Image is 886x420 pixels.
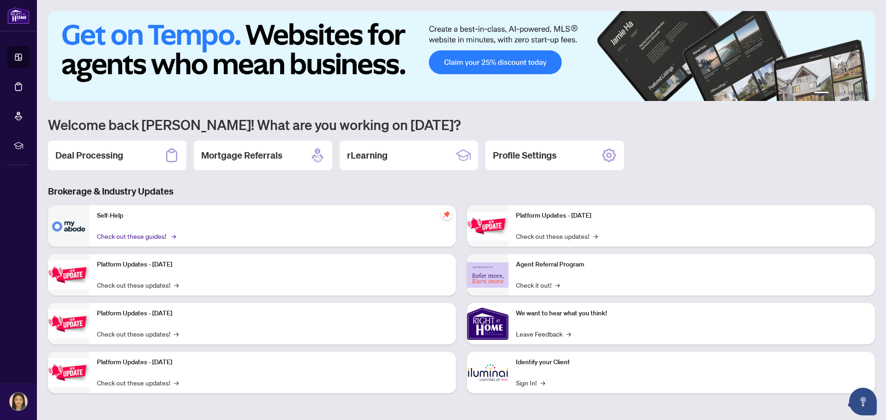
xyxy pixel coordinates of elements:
[97,329,179,339] a: Check out these updates!→
[862,92,866,95] button: 6
[516,211,868,221] p: Platform Updates - [DATE]
[832,92,836,95] button: 2
[48,185,875,198] h3: Brokerage & Industry Updates
[97,211,449,221] p: Self-Help
[97,280,179,290] a: Check out these updates!→
[171,231,176,241] span: →
[593,231,598,241] span: →
[516,260,868,270] p: Agent Referral Program
[174,329,179,339] span: →
[814,92,829,95] button: 1
[441,209,452,220] span: pushpin
[467,212,509,241] img: Platform Updates - June 23, 2025
[516,378,545,388] a: Sign In!→
[48,260,90,290] img: Platform Updates - September 16, 2025
[493,149,557,162] h2: Profile Settings
[48,205,90,247] img: Self-Help
[174,280,179,290] span: →
[555,280,560,290] span: →
[347,149,388,162] h2: rLearning
[516,329,571,339] a: Leave Feedback→
[849,388,877,415] button: Open asap
[540,378,545,388] span: →
[55,149,123,162] h2: Deal Processing
[467,262,509,288] img: Agent Referral Program
[840,92,844,95] button: 3
[7,7,30,24] img: logo
[48,309,90,338] img: Platform Updates - July 21, 2025
[97,308,449,319] p: Platform Updates - [DATE]
[566,329,571,339] span: →
[97,378,179,388] a: Check out these updates!→
[97,260,449,270] p: Platform Updates - [DATE]
[174,378,179,388] span: →
[97,231,174,241] a: Check out these guides!→
[516,280,560,290] a: Check it out!→
[201,149,282,162] h2: Mortgage Referrals
[10,393,27,410] img: Profile Icon
[48,116,875,133] h1: Welcome back [PERSON_NAME]! What are you working on [DATE]?
[97,357,449,367] p: Platform Updates - [DATE]
[516,231,598,241] a: Check out these updates!→
[847,92,851,95] button: 4
[516,308,868,319] p: We want to hear what you think!
[467,352,509,393] img: Identify your Client
[48,358,90,387] img: Platform Updates - July 8, 2025
[467,303,509,344] img: We want to hear what you think!
[48,11,875,101] img: Slide 0
[516,357,868,367] p: Identify your Client
[855,92,858,95] button: 5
